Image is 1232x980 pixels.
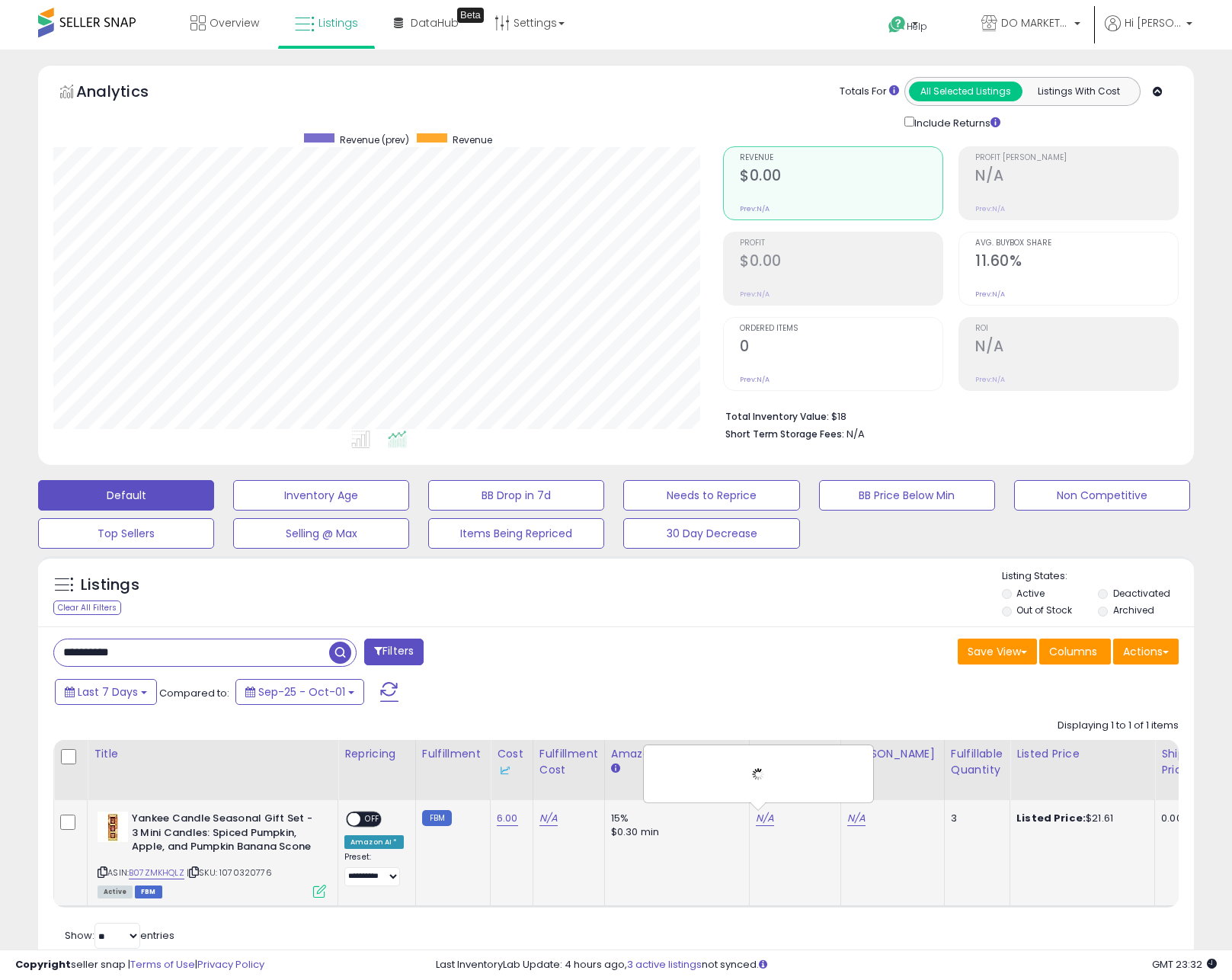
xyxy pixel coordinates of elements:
span: Ordered Items [740,325,942,333]
div: Fulfillment Cost [539,746,598,778]
small: Prev: N/A [975,375,1005,384]
h5: Analytics [76,81,178,106]
h2: $0.00 [740,252,942,273]
span: Overview [210,15,259,30]
span: Show: entries [65,928,174,943]
span: ROI [975,325,1178,333]
a: 6.00 [497,811,518,826]
div: 3 [951,812,998,825]
p: Listing States: [1002,569,1194,584]
div: Amazon Fees [611,746,743,762]
a: Help [876,4,957,50]
b: Total Inventory Value: [725,410,829,423]
small: Prev: N/A [975,290,1005,299]
span: Columns [1049,644,1097,659]
label: Out of Stock [1016,604,1072,617]
div: ASIN: [98,812,326,896]
span: Last 7 Days [78,684,138,700]
b: Yankee Candle Seasonal Gift Set - 3 Mini Candles: Spiced Pumpkin, Apple, and Pumpkin Banana Scone [132,812,317,858]
button: BB Drop in 7d [428,480,604,511]
div: 15% [611,812,738,825]
span: Help [907,20,927,33]
span: Profit [740,239,942,248]
li: $18 [725,406,1167,424]
button: Filters [364,639,424,665]
button: Needs to Reprice [623,480,799,511]
a: N/A [539,811,558,826]
small: Prev: N/A [740,375,770,384]
button: Non Competitive [1014,480,1190,511]
small: Amazon Fees. [611,762,620,776]
div: Listed Price [1016,746,1148,762]
a: Terms of Use [130,957,195,972]
button: 30 Day Decrease [623,518,799,549]
b: Listed Price: [1016,811,1086,825]
span: Compared to: [159,686,229,700]
button: Inventory Age [233,480,409,511]
span: N/A [846,427,865,441]
h2: $0.00 [740,167,942,187]
span: Hi [PERSON_NAME] [1125,15,1182,30]
label: Active [1016,587,1045,600]
button: Top Sellers [38,518,214,549]
div: Amazon AI * [344,835,404,849]
div: [PERSON_NAME] [847,746,938,778]
small: Prev: N/A [740,204,770,213]
span: DO MARKETPLACE LLC [1001,15,1070,30]
small: Prev: N/A [975,204,1005,213]
a: 3 active listings [627,957,702,972]
h2: N/A [975,338,1178,358]
div: Some or all of the values in this column are provided from Inventory Lab. [497,762,526,778]
img: 41UF7MDAGnL._SL40_.jpg [98,812,128,842]
div: Clear All Filters [53,600,121,615]
span: 2025-10-9 23:32 GMT [1152,957,1217,972]
div: seller snap | | [15,958,264,972]
button: Listings With Cost [1022,82,1135,101]
span: DataHub [411,15,459,30]
h2: 0 [740,338,942,358]
div: 0.00 [1161,812,1186,825]
a: B07ZMKHQLZ [129,866,184,879]
div: Some or all of the values in this column are provided from Inventory Lab. [847,762,938,778]
h2: N/A [975,167,1178,187]
div: Cost [497,746,526,778]
div: Title [94,746,331,762]
button: Actions [1113,639,1179,665]
div: Fulfillable Quantity [951,746,1003,778]
button: Items Being Repriced [428,518,604,549]
div: Ship Price [1161,746,1192,778]
span: Listings [318,15,358,30]
button: Columns [1039,639,1111,665]
span: Avg. Buybox Share [975,239,1178,248]
button: Last 7 Days [55,679,157,705]
i: Get Help [888,15,907,34]
span: Sep-25 - Oct-01 [258,684,345,700]
div: $0.30 min [611,825,738,839]
button: Selling @ Max [233,518,409,549]
span: | SKU: 1070320776 [187,866,272,879]
span: Profit [PERSON_NAME] [975,154,1178,162]
button: Default [38,480,214,511]
img: InventoryLab Logo [497,763,512,778]
div: $21.61 [1016,812,1143,825]
span: Revenue [740,154,942,162]
div: Last InventoryLab Update: 4 hours ago, not synced. [436,958,1217,972]
small: Prev: N/A [740,290,770,299]
div: Tooltip anchor [457,8,484,23]
div: Totals For [840,85,899,99]
h2: 11.60% [975,252,1178,273]
span: Revenue (prev) [340,133,409,146]
button: All Selected Listings [909,82,1022,101]
span: OFF [360,813,385,826]
small: FBM [422,810,452,826]
div: Repricing [344,746,409,762]
a: N/A [847,811,866,826]
div: Include Returns [893,114,1019,131]
span: Revenue [453,133,492,146]
span: FBM [135,886,162,898]
div: Fulfillment [422,746,484,762]
button: Save View [958,639,1037,665]
h5: Listings [81,575,139,596]
strong: Copyright [15,957,71,972]
b: Short Term Storage Fees: [725,428,844,440]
